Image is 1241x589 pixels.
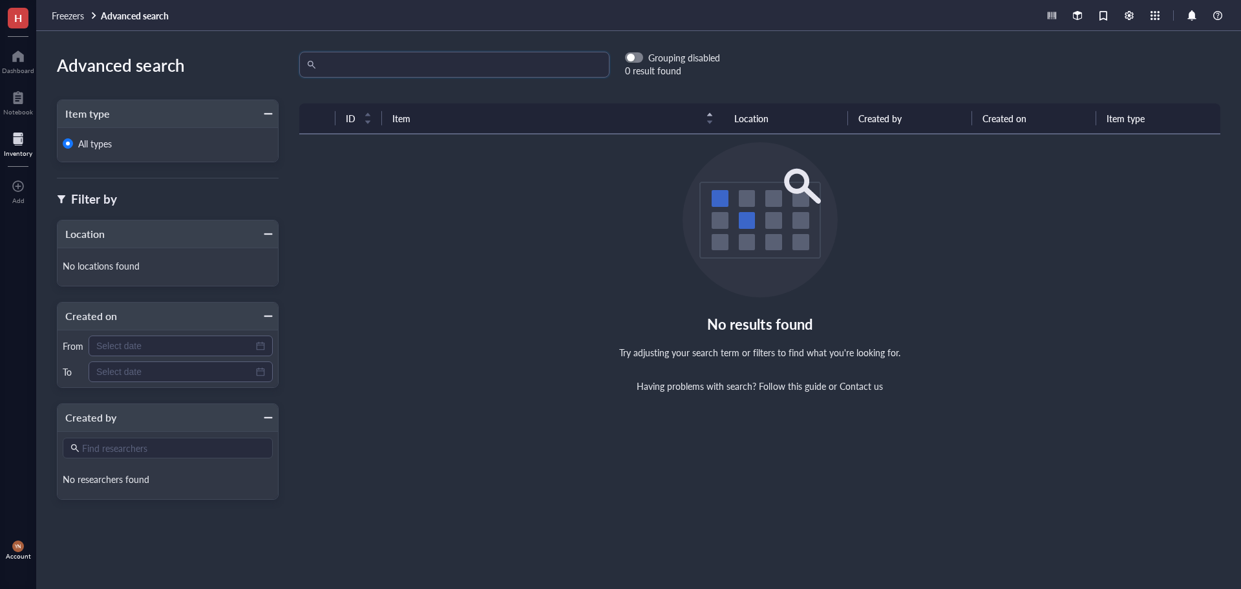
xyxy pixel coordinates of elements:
div: To [63,366,83,378]
div: Filter by [71,190,117,208]
div: 0 result found [625,63,720,78]
img: Empty state [683,142,838,297]
span: ID [346,111,356,125]
th: Created by [848,103,972,134]
div: No locations found [63,253,273,281]
th: ID [335,103,382,134]
span: All types [78,137,112,150]
span: Item [392,111,698,125]
a: Inventory [4,129,32,157]
th: Location [724,103,848,134]
th: Item [382,103,724,134]
a: Advanced search [101,10,171,21]
div: No results found [707,313,812,335]
a: Follow this guide [759,380,825,392]
a: Dashboard [2,46,34,74]
div: Account [6,552,31,560]
input: Select date [96,339,253,353]
div: Created by [58,409,116,427]
div: Location [58,225,105,243]
input: Select date [96,365,253,379]
div: Try adjusting your search term or filters to find what you're looking for. [619,345,901,359]
span: YN [15,544,21,550]
div: Add [12,197,25,204]
th: Item type [1096,103,1220,134]
div: Created on [58,307,117,325]
th: Created on [972,103,1096,134]
a: Notebook [3,87,33,116]
span: H [14,10,22,26]
div: Having problems with search? or [637,380,883,392]
div: Grouping disabled [648,52,720,63]
div: Inventory [4,149,32,157]
a: Freezers [52,10,98,21]
div: Notebook [3,108,33,116]
div: Item type [58,105,110,123]
span: Freezers [52,9,84,22]
div: No researchers found [63,467,273,494]
div: Dashboard [2,67,34,74]
div: Advanced search [57,52,279,79]
div: From [63,340,83,352]
a: Contact us [840,380,883,392]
